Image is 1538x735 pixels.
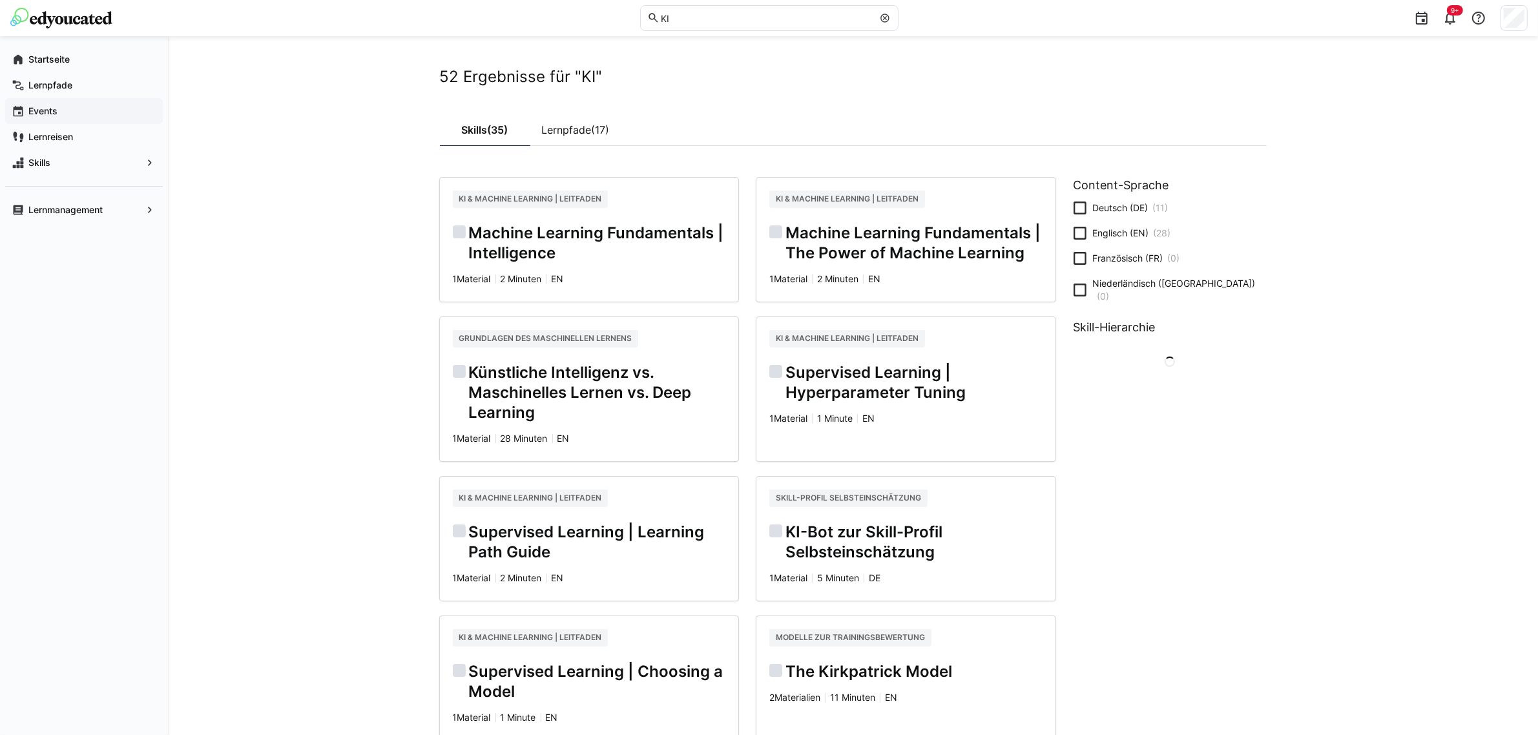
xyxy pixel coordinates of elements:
h2: The Kirkpatrick Model [769,662,1043,682]
span: (0) [1168,253,1180,264]
h2: Supervised Learning | Learning Path Guide [453,523,726,563]
a: Lernpfade(17) [530,114,621,146]
span: 1 Material [769,413,807,424]
span: en [557,433,570,444]
span: (35) [488,125,508,135]
span: KI & Machine Learning | Leitfaden [459,493,601,502]
span: 1 Material [453,273,491,284]
span: KI & Machine Learning | Leitfaden [776,194,919,203]
h2: Machine Learning Fundamentals | The Power of Machine Learning [769,223,1043,264]
span: 2 Materialien [769,692,820,703]
span: 1 Material [453,712,491,723]
h2: Künstliche Intelligenz vs. Maschinelles Lernen vs. Deep Learning [453,363,726,423]
span: 2 Minuten [817,273,858,284]
span: en [862,413,875,424]
span: de [869,572,880,583]
h3: Content-Sprache [1074,178,1267,192]
h2: Supervised Learning | Hyperparameter Tuning [769,363,1043,403]
span: en [885,692,897,703]
span: Skill-Profil Selbsteinschätzung [776,493,921,502]
span: en [546,712,558,723]
span: 1 Minute [817,413,853,424]
span: en [552,572,564,583]
a: Skills(35) [440,114,530,146]
span: 1 Material [453,572,491,583]
span: 1 Material [769,572,807,583]
span: (28) [1154,227,1171,238]
span: (17) [591,125,609,135]
span: (11) [1153,202,1169,213]
span: Englisch (EN) [1093,227,1171,240]
h3: Skill-Hierarchie [1074,320,1267,335]
span: 5 Minuten [817,572,859,583]
span: Modelle zur Trainingsbewertung [776,632,925,642]
span: (0) [1097,291,1110,302]
span: Grundlagen des Maschinellen Lernens [459,333,632,343]
h2: KI-Bot zur Skill-Profil Selbsteinschätzung [769,523,1043,563]
span: 1 Material [453,433,491,444]
h2: 52 Ergebnisse für "KI" [440,67,1267,87]
input: Skills und Lernpfade durchsuchen… [660,12,873,24]
span: 28 Minuten [501,433,548,444]
span: KI & Machine Learning | Leitfaden [459,632,601,642]
span: KI & Machine Learning | Leitfaden [459,194,601,203]
span: Französisch (FR) [1093,252,1180,265]
span: en [552,273,564,284]
span: Niederländisch ([GEOGRAPHIC_DATA]) [1093,277,1267,303]
h2: Machine Learning Fundamentals | Intelligence [453,223,726,264]
span: KI & Machine Learning | Leitfaden [776,333,919,343]
span: 1 Material [769,273,807,284]
span: 11 Minuten [830,692,875,703]
span: 1 Minute [501,712,536,723]
span: 9+ [1451,6,1459,14]
span: 2 Minuten [501,273,542,284]
h2: Supervised Learning | Choosing a Model [453,662,726,702]
span: Deutsch (DE) [1093,202,1169,214]
span: 2 Minuten [501,572,542,583]
span: en [868,273,880,284]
